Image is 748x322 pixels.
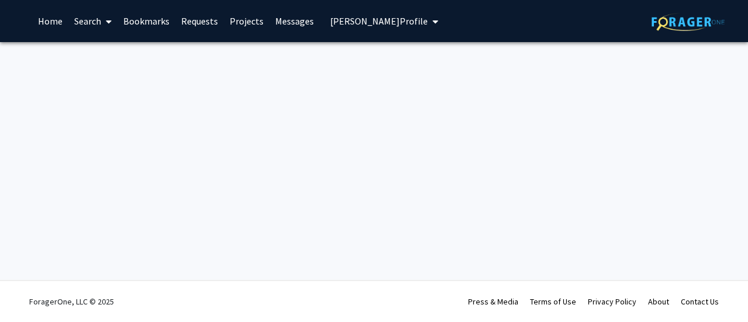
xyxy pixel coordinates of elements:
a: Messages [269,1,320,41]
a: Projects [224,1,269,41]
a: Contact Us [681,296,719,307]
a: Privacy Policy [588,296,636,307]
a: Press & Media [468,296,518,307]
a: Requests [175,1,224,41]
a: About [648,296,669,307]
img: ForagerOne Logo [652,13,725,31]
a: Terms of Use [530,296,576,307]
a: Bookmarks [117,1,175,41]
a: Search [68,1,117,41]
div: ForagerOne, LLC © 2025 [29,281,114,322]
a: Home [32,1,68,41]
span: [PERSON_NAME] Profile [330,15,428,27]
